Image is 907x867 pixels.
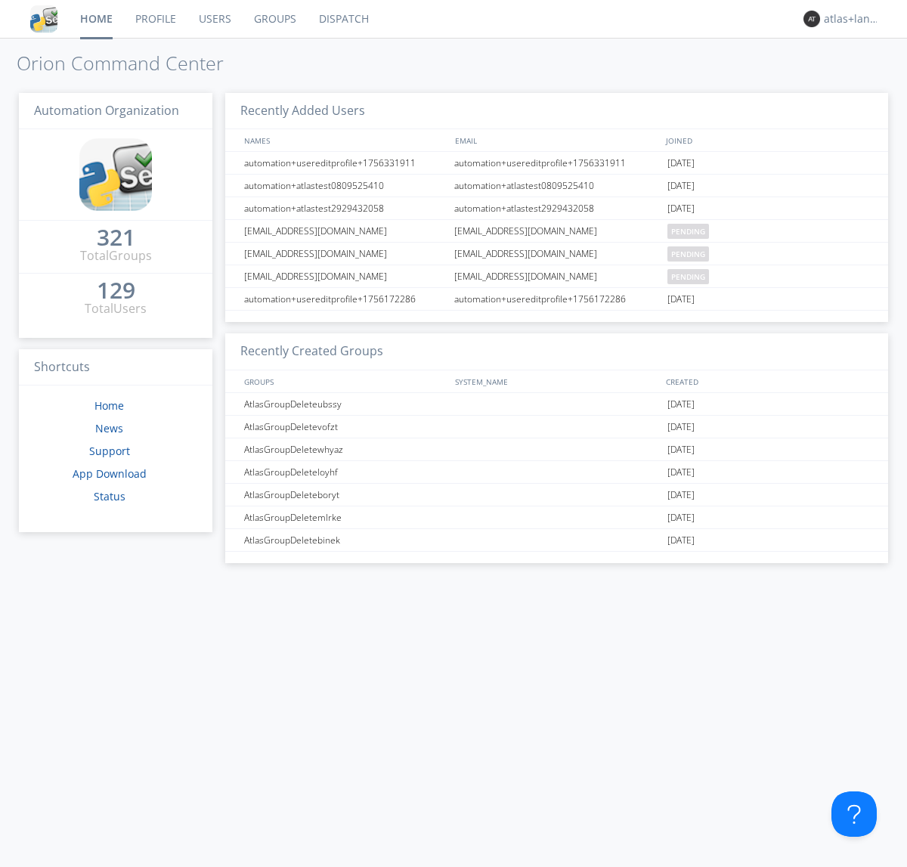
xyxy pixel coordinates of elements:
a: News [95,421,123,435]
a: AtlasGroupDeleteloyhf[DATE] [225,461,888,484]
a: 321 [97,230,135,247]
div: automation+atlastest0809525410 [450,175,664,197]
a: AtlasGroupDeletewhyaz[DATE] [225,438,888,461]
span: [DATE] [667,506,695,529]
span: [DATE] [667,416,695,438]
div: AtlasGroupDeletebinek [240,529,450,551]
iframe: Toggle Customer Support [831,791,877,837]
div: Total Groups [80,247,152,265]
div: automation+atlastest0809525410 [240,175,450,197]
a: AtlasGroupDeletevofzt[DATE] [225,416,888,438]
a: AtlasGroupDeletebinek[DATE] [225,529,888,552]
h3: Recently Created Groups [225,333,888,370]
span: pending [667,246,709,262]
span: Automation Organization [34,102,179,119]
img: cddb5a64eb264b2086981ab96f4c1ba7 [79,138,152,211]
div: automation+usereditprofile+1756331911 [240,152,450,174]
div: CREATED [662,370,874,392]
span: [DATE] [667,484,695,506]
div: AtlasGroupDeleteloyhf [240,461,450,483]
h3: Shortcuts [19,349,212,386]
a: Status [94,489,125,503]
div: automation+atlastest2929432058 [450,197,664,219]
div: 321 [97,230,135,245]
a: automation+atlastest2929432058automation+atlastest2929432058[DATE] [225,197,888,220]
div: 129 [97,283,135,298]
a: 129 [97,283,135,300]
div: [EMAIL_ADDRESS][DOMAIN_NAME] [450,243,664,265]
div: [EMAIL_ADDRESS][DOMAIN_NAME] [240,220,450,242]
a: AtlasGroupDeleteboryt[DATE] [225,484,888,506]
div: AtlasGroupDeleteboryt [240,484,450,506]
a: AtlasGroupDeletemlrke[DATE] [225,506,888,529]
span: [DATE] [667,175,695,197]
a: AtlasGroupDeleteubssy[DATE] [225,393,888,416]
img: cddb5a64eb264b2086981ab96f4c1ba7 [30,5,57,33]
span: [DATE] [667,529,695,552]
div: automation+usereditprofile+1756172286 [240,288,450,310]
div: [EMAIL_ADDRESS][DOMAIN_NAME] [450,220,664,242]
a: [EMAIL_ADDRESS][DOMAIN_NAME][EMAIL_ADDRESS][DOMAIN_NAME]pending [225,265,888,288]
div: atlas+language+check [824,11,881,26]
div: GROUPS [240,370,447,392]
div: automation+usereditprofile+1756331911 [450,152,664,174]
h3: Recently Added Users [225,93,888,130]
span: pending [667,269,709,284]
a: automation+atlastest0809525410automation+atlastest0809525410[DATE] [225,175,888,197]
div: [EMAIL_ADDRESS][DOMAIN_NAME] [240,243,450,265]
div: AtlasGroupDeletemlrke [240,506,450,528]
a: App Download [73,466,147,481]
a: automation+usereditprofile+1756172286automation+usereditprofile+1756172286[DATE] [225,288,888,311]
a: [EMAIL_ADDRESS][DOMAIN_NAME][EMAIL_ADDRESS][DOMAIN_NAME]pending [225,243,888,265]
a: Support [89,444,130,458]
img: 373638.png [803,11,820,27]
div: AtlasGroupDeletevofzt [240,416,450,438]
span: [DATE] [667,461,695,484]
div: AtlasGroupDeleteubssy [240,393,450,415]
span: [DATE] [667,438,695,461]
span: [DATE] [667,288,695,311]
a: [EMAIL_ADDRESS][DOMAIN_NAME][EMAIL_ADDRESS][DOMAIN_NAME]pending [225,220,888,243]
div: EMAIL [451,129,662,151]
div: Total Users [85,300,147,317]
span: [DATE] [667,197,695,220]
div: NAMES [240,129,447,151]
div: [EMAIL_ADDRESS][DOMAIN_NAME] [450,265,664,287]
div: automation+atlastest2929432058 [240,197,450,219]
span: [DATE] [667,152,695,175]
div: automation+usereditprofile+1756172286 [450,288,664,310]
div: AtlasGroupDeletewhyaz [240,438,450,460]
div: [EMAIL_ADDRESS][DOMAIN_NAME] [240,265,450,287]
a: Home [94,398,124,413]
span: pending [667,224,709,239]
div: SYSTEM_NAME [451,370,662,392]
div: JOINED [662,129,874,151]
span: [DATE] [667,393,695,416]
a: automation+usereditprofile+1756331911automation+usereditprofile+1756331911[DATE] [225,152,888,175]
